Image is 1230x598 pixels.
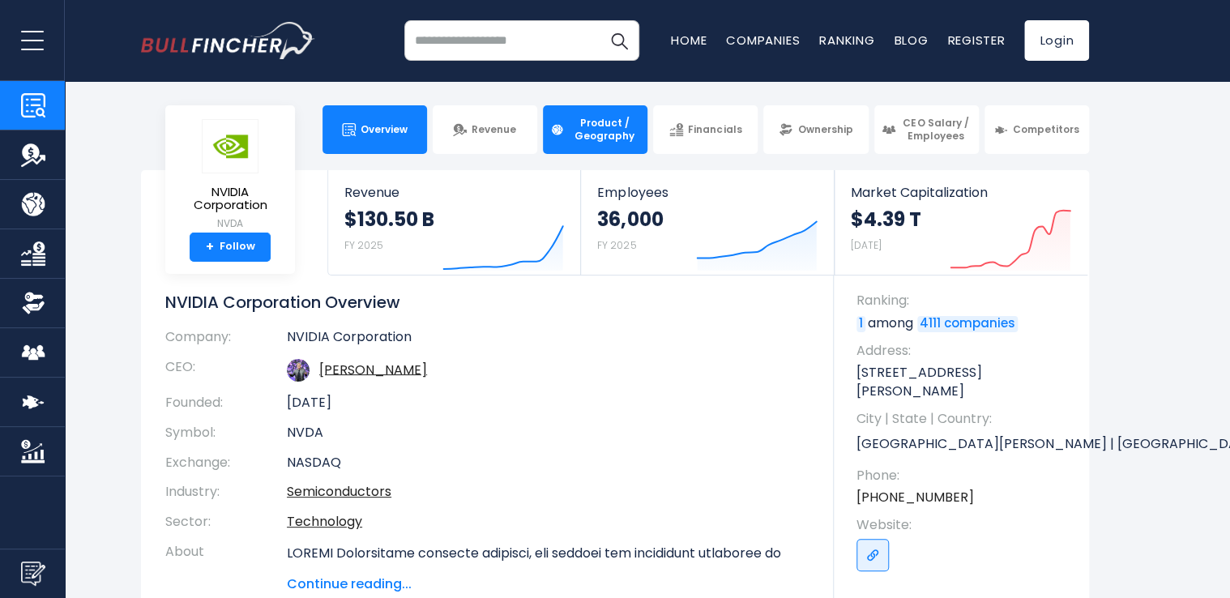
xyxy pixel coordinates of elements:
[688,123,741,136] span: Financials
[851,207,921,232] strong: $4.39 T
[206,240,214,254] strong: +
[287,418,809,448] td: NVDA
[472,123,516,136] span: Revenue
[287,359,310,382] img: jensen-huang.jpg
[763,105,868,154] a: Ownership
[726,32,800,49] a: Companies
[165,477,287,507] th: Industry:
[287,482,391,501] a: Semiconductors
[851,238,882,252] small: [DATE]
[287,512,362,531] a: Technology
[653,105,758,154] a: Financials
[856,364,1073,400] p: [STREET_ADDRESS][PERSON_NAME]
[287,575,809,594] span: Continue reading...
[797,123,852,136] span: Ownership
[819,32,874,49] a: Ranking
[984,105,1089,154] a: Competitors
[165,537,287,594] th: About
[581,170,833,275] a: Employees 36,000 FY 2025
[856,539,889,571] a: Go to link
[599,20,639,61] button: Search
[1013,123,1079,136] span: Competitors
[361,123,408,136] span: Overview
[319,360,427,378] a: ceo
[856,292,1073,310] span: Ranking:
[597,207,663,232] strong: 36,000
[835,170,1087,275] a: Market Capitalization $4.39 T [DATE]
[856,316,865,332] a: 1
[917,316,1018,332] a: 4111 companies
[177,118,283,233] a: NVIDIA Corporation NVDA
[165,507,287,537] th: Sector:
[21,291,45,315] img: Ownership
[569,117,640,142] span: Product / Geography
[178,216,282,231] small: NVDA
[856,314,1073,332] p: among
[344,238,383,252] small: FY 2025
[165,418,287,448] th: Symbol:
[851,185,1071,200] span: Market Capitalization
[141,22,315,59] a: Go to homepage
[947,32,1005,49] a: Register
[322,105,427,154] a: Overview
[344,185,564,200] span: Revenue
[894,32,928,49] a: Blog
[597,238,636,252] small: FY 2025
[433,105,537,154] a: Revenue
[856,433,1073,457] p: [GEOGRAPHIC_DATA][PERSON_NAME] | [GEOGRAPHIC_DATA] | US
[874,105,979,154] a: CEO Salary / Employees
[900,117,972,142] span: CEO Salary / Employees
[856,410,1073,428] span: City | State | Country:
[165,292,809,313] h1: NVIDIA Corporation Overview
[328,170,580,275] a: Revenue $130.50 B FY 2025
[165,329,287,352] th: Company:
[178,186,282,212] span: NVIDIA Corporation
[344,207,434,232] strong: $130.50 B
[141,22,315,59] img: bullfincher logo
[165,352,287,388] th: CEO:
[287,329,809,352] td: NVIDIA Corporation
[190,233,271,262] a: +Follow
[856,489,974,506] a: [PHONE_NUMBER]
[671,32,707,49] a: Home
[165,388,287,418] th: Founded:
[1024,20,1089,61] a: Login
[287,388,809,418] td: [DATE]
[287,448,809,478] td: NASDAQ
[165,448,287,478] th: Exchange:
[597,185,817,200] span: Employees
[856,516,1073,534] span: Website:
[856,467,1073,485] span: Phone:
[543,105,647,154] a: Product / Geography
[856,342,1073,360] span: Address:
